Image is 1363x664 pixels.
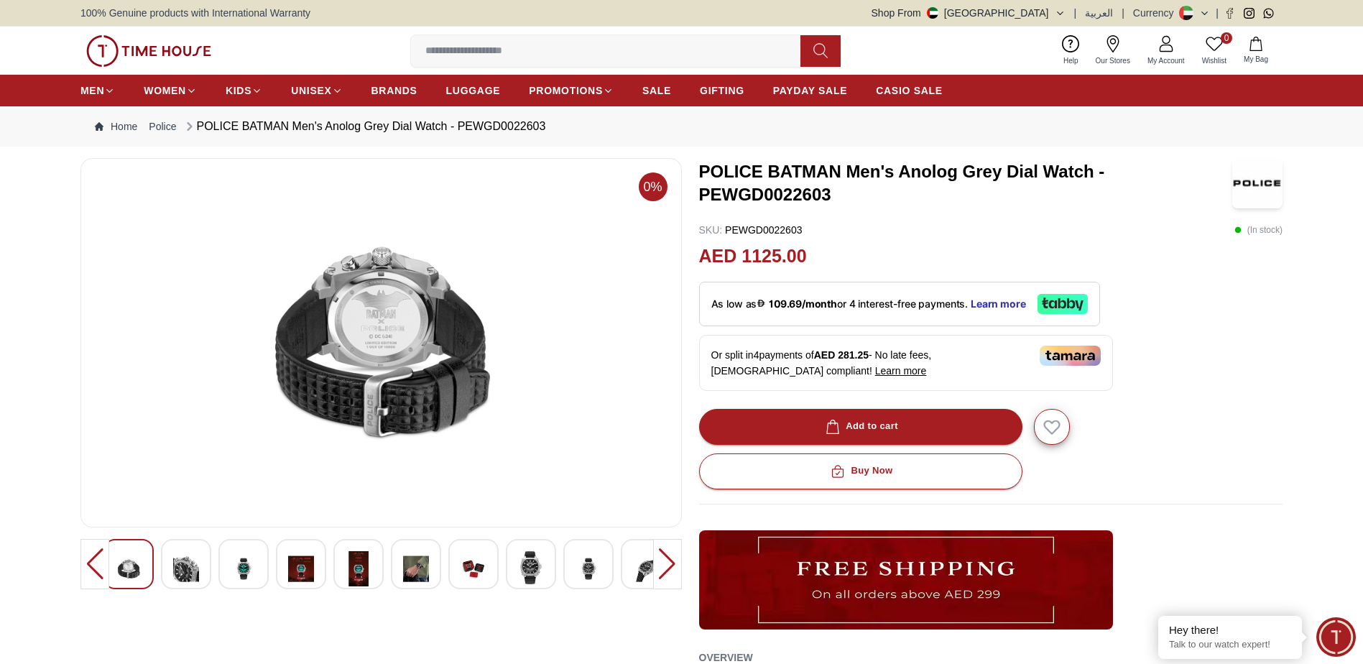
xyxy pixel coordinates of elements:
div: Add to cart [823,418,898,435]
a: PAYDAY SALE [773,78,847,103]
span: | [1122,6,1124,20]
img: POLICE BATMAN Men's Anolog Grey Dial Watch - PEWGD0022603 [461,551,486,586]
img: POLICE BATMAN Men's Anolog Grey Dial Watch - PEWGD0022603 [518,551,544,584]
a: MEN [80,78,115,103]
a: Police [149,119,176,134]
a: CASIO SALE [876,78,943,103]
span: BRANDS [371,83,417,98]
img: POLICE BATMAN Men's Anolog Grey Dial Watch - PEWGD0022603 [576,551,601,586]
a: Home [95,119,137,134]
span: Learn more [875,365,927,377]
span: AED 281.25 [814,349,869,361]
button: My Bag [1235,34,1277,68]
span: PROMOTIONS [529,83,603,98]
p: PEWGD0022603 [699,223,803,237]
img: POLICE BATMAN Men's Anolog Grey Dial Watch - PEWGD0022603 [288,551,314,586]
span: Help [1058,55,1084,66]
a: BRANDS [371,78,417,103]
div: Hey there! [1169,623,1291,637]
img: Tamara [1040,346,1101,366]
span: KIDS [226,83,251,98]
nav: Breadcrumb [80,106,1283,147]
img: POLICE BATMAN Men's Anolog Grey Dial Watch - PEWGD0022603 [403,551,429,586]
a: GIFTING [700,78,744,103]
span: SKU : [699,224,723,236]
span: GIFTING [700,83,744,98]
a: PROMOTIONS [529,78,614,103]
span: Our Stores [1090,55,1136,66]
p: Talk to our watch expert! [1169,639,1291,651]
span: My Account [1142,55,1191,66]
span: CASIO SALE [876,83,943,98]
span: MEN [80,83,104,98]
div: Currency [1133,6,1180,20]
a: WOMEN [144,78,197,103]
div: Or split in 4 payments of - No late fees, [DEMOGRAPHIC_DATA] compliant! [699,335,1113,391]
span: Wishlist [1196,55,1232,66]
img: ... [86,35,211,67]
p: ( In stock ) [1234,223,1283,237]
img: POLICE BATMAN Men's Anolog Grey Dial Watch - PEWGD0022603 [346,551,371,586]
span: | [1074,6,1077,20]
span: SALE [642,83,671,98]
button: Add to cart [699,409,1022,445]
div: Buy Now [828,463,892,479]
a: 0Wishlist [1193,32,1235,69]
span: 0% [639,172,667,201]
img: POLICE BATMAN Men's Anolog Grey Dial Watch - PEWGD0022603 [93,170,670,515]
img: ... [699,530,1113,630]
a: Help [1055,32,1087,69]
a: LUGGAGE [446,78,501,103]
img: United Arab Emirates [927,7,938,19]
img: POLICE BATMAN Men's Anolog Grey Dial Watch - PEWGD0022603 [633,551,659,586]
span: 100% Genuine products with International Warranty [80,6,310,20]
span: | [1216,6,1219,20]
img: POLICE BATMAN Men's Anolog Grey Dial Watch - PEWGD0022603 [231,551,257,586]
img: POLICE BATMAN Men's Anolog Grey Dial Watch - PEWGD0022603 [173,551,199,586]
span: UNISEX [291,83,331,98]
a: Instagram [1244,8,1255,19]
a: UNISEX [291,78,342,103]
a: Our Stores [1087,32,1139,69]
span: PAYDAY SALE [773,83,847,98]
img: POLICE BATMAN Men's Anolog Grey Dial Watch - PEWGD0022603 [116,551,142,586]
a: KIDS [226,78,262,103]
span: My Bag [1238,54,1274,65]
span: LUGGAGE [446,83,501,98]
a: SALE [642,78,671,103]
h2: AED 1125.00 [699,243,807,270]
div: POLICE BATMAN Men's Anolog Grey Dial Watch - PEWGD0022603 [182,118,546,135]
img: POLICE BATMAN Men's Anolog Grey Dial Watch - PEWGD0022603 [1232,158,1283,208]
span: 0 [1221,32,1232,44]
span: WOMEN [144,83,186,98]
button: Shop From[GEOGRAPHIC_DATA] [872,6,1066,20]
div: Chat Widget [1316,617,1356,657]
h3: POLICE BATMAN Men's Anolog Grey Dial Watch - PEWGD0022603 [699,160,1233,206]
a: Whatsapp [1263,8,1274,19]
a: Facebook [1224,8,1235,19]
button: العربية [1085,6,1113,20]
button: Buy Now [699,453,1022,489]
